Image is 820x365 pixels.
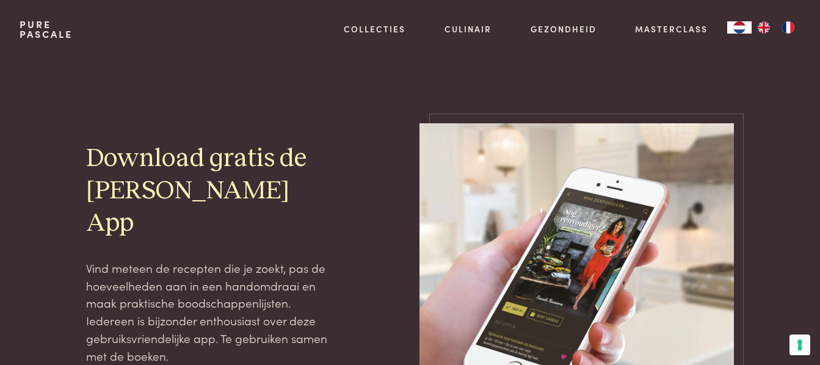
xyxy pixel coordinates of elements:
[752,21,800,34] ul: Language list
[444,23,492,35] a: Culinair
[635,23,708,35] a: Masterclass
[531,23,597,35] a: Gezondheid
[20,20,73,39] a: PurePascale
[727,21,800,34] aside: Language selected: Nederlands
[727,21,752,34] a: NL
[752,21,776,34] a: EN
[727,21,752,34] div: Language
[86,259,333,364] p: Vind meteen de recepten die je zoekt, pas de hoeveelheden aan in een handomdraai en maak praktisc...
[86,143,333,240] h2: Download gratis de [PERSON_NAME] App
[344,23,405,35] a: Collecties
[776,21,800,34] a: FR
[789,334,810,355] button: Uw voorkeuren voor toestemming voor trackingtechnologieën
